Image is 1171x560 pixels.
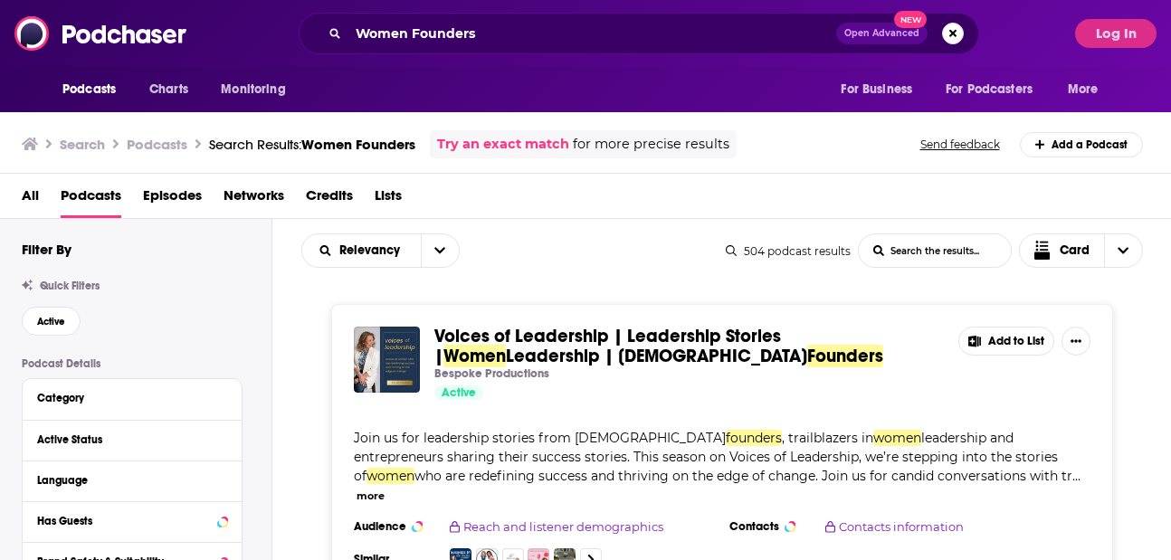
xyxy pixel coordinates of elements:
[841,77,912,102] span: For Business
[958,327,1054,356] button: Add to List
[301,233,460,268] h2: Choose List sort
[1062,327,1090,356] button: Show More Button
[354,430,1058,484] span: leadership and entrepreneurs sharing their success stories. This season on Voices of Leadership, ...
[301,136,415,153] span: Women Founders
[573,134,729,155] span: for more precise results
[434,385,483,400] a: Active
[37,469,227,491] button: Language
[782,430,873,446] span: , trailblazers in
[1055,72,1121,107] button: open menu
[825,519,1064,534] button: Contacts information
[894,11,927,28] span: New
[143,181,202,218] a: Episodes
[934,72,1059,107] button: open menu
[208,72,309,107] button: open menu
[375,181,402,218] a: Lists
[844,29,919,38] span: Open Advanced
[37,317,65,327] span: Active
[299,13,979,54] div: Search podcasts, credits, & more...
[302,244,421,257] button: open menu
[224,181,284,218] a: Networks
[61,181,121,218] a: Podcasts
[348,19,836,48] input: Search podcasts, credits, & more...
[50,72,139,107] button: open menu
[354,327,420,393] img: Voices of Leadership | Leadership Stories | Women Leadership | Female Founders
[149,77,188,102] span: Charts
[306,181,353,218] a: Credits
[1019,233,1144,268] button: Choose View
[37,509,227,532] button: Has Guests
[915,137,1005,152] button: Send feedback
[60,136,105,153] h3: Search
[421,234,459,267] button: open menu
[726,430,782,446] span: founders
[14,16,188,51] img: Podchaser - Follow, Share and Rate Podcasts
[1060,244,1090,257] span: Card
[946,77,1033,102] span: For Podcasters
[726,244,851,258] div: 504 podcast results
[414,468,1072,484] span: who are redefining success and thriving on the edge of change. Join us for candid conversations w...
[221,77,285,102] span: Monitoring
[209,136,415,153] div: Search Results:
[443,345,506,367] span: Women
[40,280,100,292] span: Quick Filters
[836,23,928,44] button: Open AdvancedNew
[1068,77,1099,102] span: More
[828,72,935,107] button: open menu
[367,468,414,484] span: women
[37,392,215,404] div: Category
[62,77,116,102] span: Podcasts
[22,241,71,258] h2: Filter By
[434,366,549,381] p: Bespoke Productions
[1020,132,1144,157] a: Add a Podcast
[22,357,243,370] p: Podcast Details
[437,134,569,155] a: Try an exact match
[127,136,187,153] h3: Podcasts
[37,386,227,409] button: Category
[434,327,944,366] a: Voices of Leadership | Leadership Stories |WomenLeadership | [DEMOGRAPHIC_DATA]Founders
[339,244,406,257] span: Relevancy
[37,474,215,487] div: Language
[22,307,81,336] button: Active
[873,430,921,446] span: women
[807,345,883,367] span: Founders
[37,515,212,527] div: Has Guests
[1075,19,1157,48] button: Log In
[209,136,415,153] a: Search Results:Women Founders
[354,430,726,446] span: Join us for leadership stories from [DEMOGRAPHIC_DATA]
[138,72,199,107] a: Charts
[442,384,476,403] span: Active
[450,519,689,534] button: Reach and listener demographics
[434,325,781,367] span: Voices of Leadership | Leadership Stories |
[354,519,435,534] h3: Audience
[729,519,811,534] h3: Contacts
[37,433,215,446] div: Active Status
[506,345,807,367] span: Leadership | [DEMOGRAPHIC_DATA]
[37,428,227,451] button: Active Status
[22,181,39,218] a: All
[357,489,385,504] button: more
[1072,468,1081,484] span: ...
